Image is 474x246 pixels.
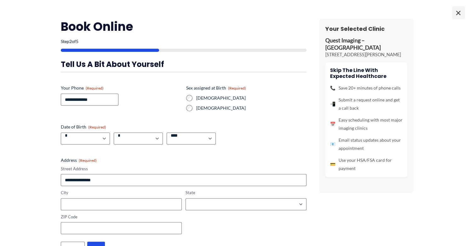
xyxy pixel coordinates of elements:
li: Submit a request online and get a call back [330,96,403,112]
p: [STREET_ADDRESS][PERSON_NAME] [325,52,407,58]
span: 📲 [330,100,335,108]
legend: Sex assigned at Birth [186,85,246,91]
label: City [61,190,182,196]
h3: Tell us a bit about yourself [61,59,306,69]
legend: Address [61,157,97,163]
span: (Required) [86,86,104,90]
span: (Required) [79,158,97,163]
span: 📅 [330,120,335,128]
span: 📧 [330,140,335,148]
li: Email status updates about your appointment [330,136,403,152]
p: Quest Imaging – [GEOGRAPHIC_DATA] [325,37,407,52]
h4: Skip the line with Expected Healthcare [330,67,403,79]
span: 2 [69,39,72,44]
span: 5 [76,39,78,44]
h2: Book Online [61,19,306,34]
label: [DEMOGRAPHIC_DATA] [196,95,306,101]
label: Your Phone [61,85,181,91]
h3: Your Selected Clinic [325,25,407,32]
label: [DEMOGRAPHIC_DATA] [196,105,306,111]
span: 📞 [330,84,335,92]
li: Save 20+ minutes of phone calls [330,84,403,92]
label: State [186,190,306,196]
li: Easy scheduling with most major imaging clinics [330,116,403,132]
label: Street Address [61,166,306,172]
p: Step of [61,39,306,44]
span: × [452,6,465,19]
li: Use your HSA/FSA card for payment [330,156,403,172]
label: ZIP Code [61,214,182,220]
span: (Required) [228,86,246,90]
legend: Date of Birth [61,124,106,130]
span: (Required) [88,125,106,129]
span: 💳 [330,160,335,168]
